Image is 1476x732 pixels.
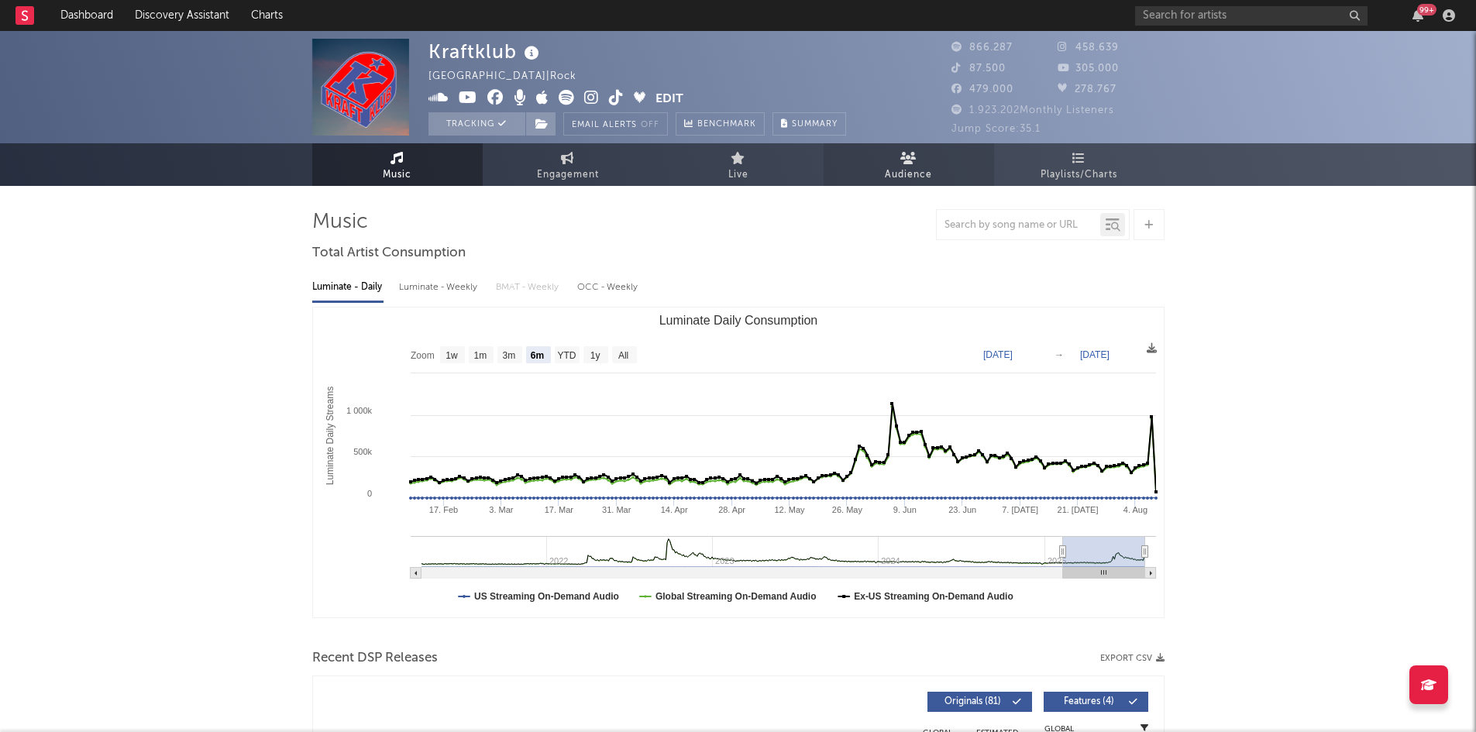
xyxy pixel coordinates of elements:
[1044,692,1148,712] button: Features(4)
[537,166,599,184] span: Engagement
[792,120,838,129] span: Summary
[641,121,659,129] em: Off
[428,112,525,136] button: Tracking
[312,274,384,301] div: Luminate - Daily
[927,692,1032,712] button: Originals(81)
[346,406,372,415] text: 1 000k
[1057,505,1098,514] text: 21. [DATE]
[728,166,748,184] span: Live
[1058,84,1116,95] span: 278.767
[1002,505,1038,514] text: 7. [DATE]
[824,143,994,186] a: Audience
[590,350,600,361] text: 1y
[353,447,372,456] text: 500k
[618,350,628,361] text: All
[1123,505,1147,514] text: 4. Aug
[474,591,619,602] text: US Streaming On-Demand Audio
[428,67,594,86] div: [GEOGRAPHIC_DATA] | Rock
[530,350,543,361] text: 6m
[383,166,411,184] span: Music
[544,505,573,514] text: 17. Mar
[1054,697,1125,706] span: Features ( 4 )
[428,39,543,64] div: Kraftklub
[557,350,576,361] text: YTD
[312,244,466,263] span: Total Artist Consumption
[655,591,816,602] text: Global Streaming On-Demand Audio
[313,308,1164,617] svg: Luminate Daily Consumption
[951,43,1013,53] span: 866.287
[1058,64,1119,74] span: 305.000
[660,505,687,514] text: 14. Apr
[655,90,683,109] button: Edit
[1412,9,1423,22] button: 99+
[446,350,458,361] text: 1w
[366,489,371,498] text: 0
[653,143,824,186] a: Live
[937,219,1100,232] input: Search by song name or URL
[994,143,1165,186] a: Playlists/Charts
[1417,4,1436,15] div: 99 +
[774,505,805,514] text: 12. May
[1135,6,1368,26] input: Search for artists
[948,505,976,514] text: 23. Jun
[399,274,480,301] div: Luminate - Weekly
[1058,43,1119,53] span: 458.639
[854,591,1013,602] text: Ex-US Streaming On-Demand Audio
[1080,349,1110,360] text: [DATE]
[1055,349,1064,360] text: →
[489,505,514,514] text: 3. Mar
[312,649,438,668] span: Recent DSP Releases
[718,505,745,514] text: 28. Apr
[893,505,916,514] text: 9. Jun
[983,349,1013,360] text: [DATE]
[938,697,1009,706] span: Originals ( 81 )
[473,350,487,361] text: 1m
[951,84,1013,95] span: 479.000
[772,112,846,136] button: Summary
[602,505,631,514] text: 31. Mar
[411,350,435,361] text: Zoom
[324,387,335,485] text: Luminate Daily Streams
[951,124,1041,134] span: Jump Score: 35.1
[831,505,862,514] text: 26. May
[697,115,756,134] span: Benchmark
[951,105,1114,115] span: 1.923.202 Monthly Listeners
[577,274,639,301] div: OCC - Weekly
[312,143,483,186] a: Music
[428,505,457,514] text: 17. Feb
[659,314,817,327] text: Luminate Daily Consumption
[483,143,653,186] a: Engagement
[951,64,1006,74] span: 87.500
[676,112,765,136] a: Benchmark
[502,350,515,361] text: 3m
[885,166,932,184] span: Audience
[1100,654,1165,663] button: Export CSV
[1041,166,1117,184] span: Playlists/Charts
[563,112,668,136] button: Email AlertsOff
